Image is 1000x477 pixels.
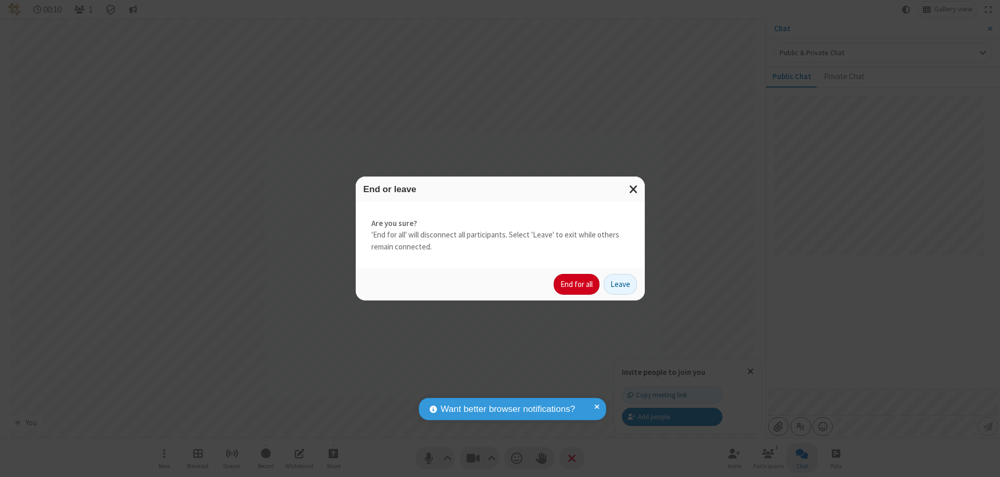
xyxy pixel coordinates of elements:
button: End for all [554,274,599,295]
strong: Are you sure? [371,218,629,230]
div: 'End for all' will disconnect all participants. Select 'Leave' to exit while others remain connec... [356,202,645,269]
h3: End or leave [364,184,637,194]
button: Leave [604,274,637,295]
span: Want better browser notifications? [441,403,575,416]
button: Close modal [623,177,645,202]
